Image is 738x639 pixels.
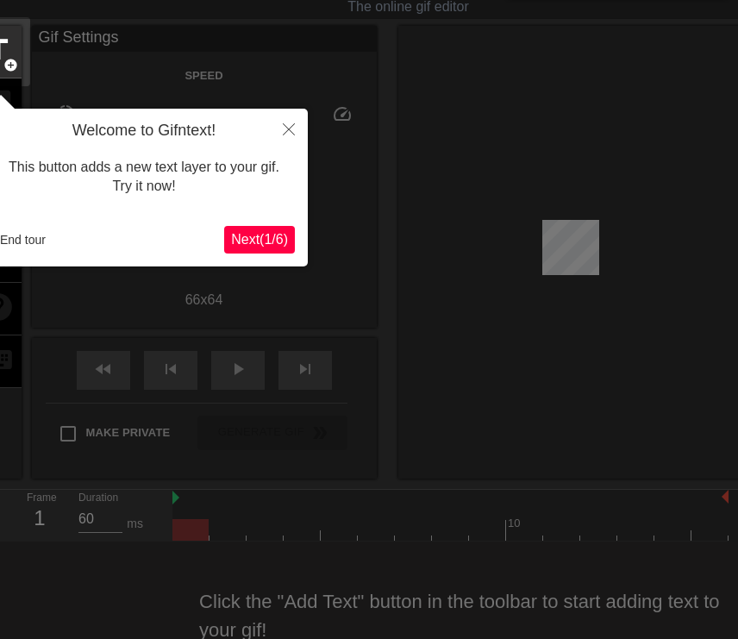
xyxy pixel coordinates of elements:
[231,232,288,247] span: Next ( 1 / 6 )
[270,109,308,148] button: Close
[224,226,295,254] button: Next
